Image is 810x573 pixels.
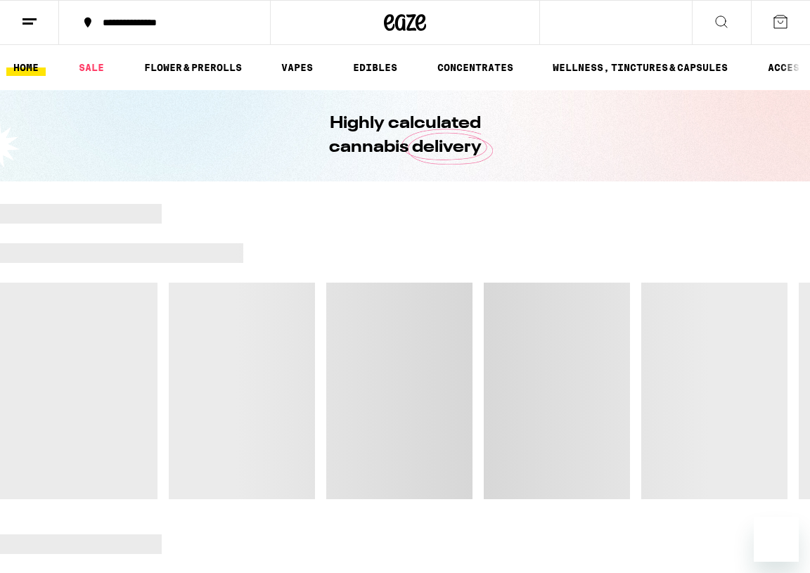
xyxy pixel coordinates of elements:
[289,112,521,160] h1: Highly calculated cannabis delivery
[72,59,111,76] a: SALE
[430,59,520,76] a: CONCENTRATES
[274,59,320,76] a: VAPES
[6,59,46,76] a: HOME
[137,59,249,76] a: FLOWER & PREROLLS
[346,59,404,76] a: EDIBLES
[546,59,735,76] a: WELLNESS, TINCTURES & CAPSULES
[754,517,799,562] iframe: Button to launch messaging window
